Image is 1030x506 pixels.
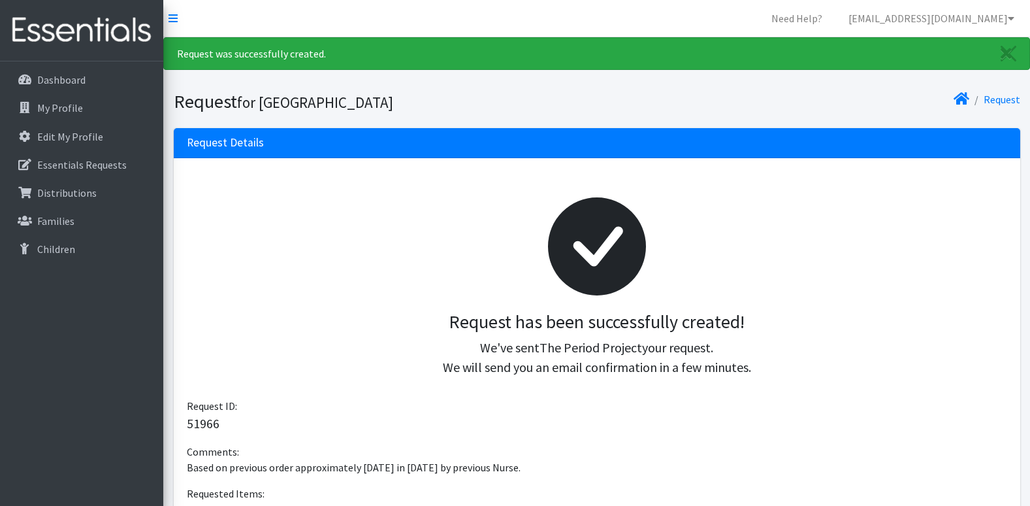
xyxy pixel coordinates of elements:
a: My Profile [5,95,158,121]
p: Edit My Profile [37,130,103,143]
span: Comments: [187,445,239,458]
p: Distributions [37,186,97,199]
p: 51966 [187,414,1007,433]
a: Request [984,93,1020,106]
p: My Profile [37,101,83,114]
span: Requested Items: [187,487,265,500]
h3: Request has been successfully created! [197,311,997,333]
small: for [GEOGRAPHIC_DATA] [237,93,393,112]
a: Distributions [5,180,158,206]
p: Based on previous order approximately [DATE] in [DATE] by previous Nurse. [187,460,1007,475]
a: Need Help? [761,5,833,31]
span: Request ID: [187,399,237,413]
div: Request was successfully created. [163,37,1030,70]
p: Families [37,214,74,228]
span: The Period Project [539,339,642,356]
h1: Request [174,90,592,113]
p: We've sent your request. We will send you an email confirmation in a few minutes. [197,338,997,377]
a: [EMAIL_ADDRESS][DOMAIN_NAME] [838,5,1025,31]
a: Close [988,38,1029,69]
a: Families [5,208,158,234]
a: Essentials Requests [5,152,158,178]
img: HumanEssentials [5,8,158,52]
a: Edit My Profile [5,124,158,150]
h3: Request Details [187,136,264,150]
a: Children [5,236,158,262]
p: Dashboard [37,73,86,86]
a: Dashboard [5,67,158,93]
p: Children [37,243,75,256]
p: Essentials Requests [37,158,127,171]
